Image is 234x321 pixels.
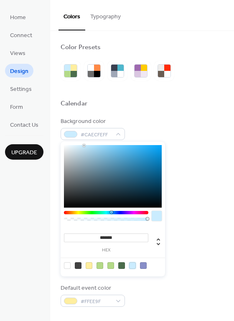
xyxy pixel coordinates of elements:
[10,103,23,112] span: Form
[5,144,43,160] button: Upgrade
[61,284,123,293] div: Default event color
[107,262,114,269] div: rgb(179, 218, 135)
[140,262,147,269] div: rgb(136, 142, 200)
[75,262,81,269] div: rgb(65, 65, 65)
[10,67,28,76] span: Design
[5,82,37,95] a: Settings
[81,130,112,139] span: #CAECFEFF
[64,248,148,253] label: hex
[10,49,25,58] span: Views
[129,262,136,269] div: rgb(202, 236, 254)
[5,10,31,24] a: Home
[61,100,87,108] div: Calendar
[5,46,31,60] a: Views
[5,118,43,131] a: Contact Us
[61,43,101,52] div: Color Presets
[10,121,38,130] span: Contact Us
[10,31,32,40] span: Connect
[61,117,123,126] div: Background color
[10,85,32,94] span: Settings
[5,28,37,42] a: Connect
[64,262,71,269] div: rgba(0, 0, 0, 0)
[5,100,28,113] a: Form
[11,148,37,157] span: Upgrade
[10,13,26,22] span: Home
[86,262,92,269] div: rgb(255, 238, 159)
[5,64,33,78] a: Design
[97,262,103,269] div: rgb(179, 217, 134)
[81,297,112,306] span: #FFEE9F
[118,262,125,269] div: rgb(75, 109, 76)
